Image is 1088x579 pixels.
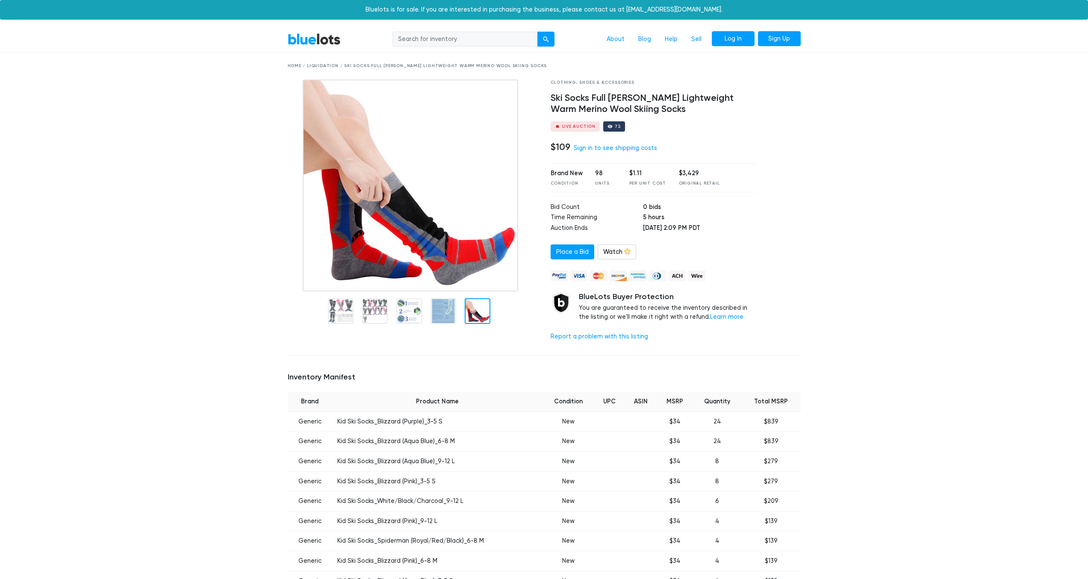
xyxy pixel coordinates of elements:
th: Brand [288,392,332,411]
img: diners_club-c48f30131b33b1bb0e5d0e2dbd43a8bea4cb12cb2961413e2f4250e06c020426.png [649,270,666,281]
td: Generic [288,531,332,551]
td: $209 [742,491,801,511]
td: 0 bids [643,203,757,213]
a: Learn more [710,313,743,320]
a: Report a problem with this listing [551,333,648,340]
img: american_express-ae2a9f97a040b4b41f6397f7637041a5861d5f99d0716c09922aba4e24c8547d.png [629,270,646,281]
td: $139 [742,511,801,531]
td: $839 [742,411,801,432]
td: $139 [742,531,801,551]
td: Kid Ski Socks_Blizzard (Aqua Blue)_6-8 M [332,432,543,452]
div: Units [595,180,616,187]
div: $3,429 [679,169,720,178]
td: $34 [657,491,693,511]
td: $34 [657,432,693,452]
div: $1.11 [629,169,666,178]
td: Generic [288,471,332,491]
a: Help [658,31,684,47]
h5: Inventory Manifest [288,373,801,382]
td: Generic [288,491,332,511]
td: New [542,511,594,531]
td: Generic [288,452,332,472]
a: Sign in to see shipping costs [574,144,657,152]
td: $34 [657,551,693,571]
div: 98 [595,169,616,178]
td: $839 [742,432,801,452]
td: 5 hours [643,213,757,223]
td: Time Remaining [551,213,643,223]
img: discover-82be18ecfda2d062aad2762c1ca80e2d36a4073d45c9e0ffae68cd515fbd3d32.png [610,270,627,281]
a: About [600,31,631,47]
h4: Ski Socks Full [PERSON_NAME] Lightweight Warm Merino Wool Skiing Socks [551,93,757,115]
td: 6 [693,491,742,511]
td: Kid Ski Socks_Blizzard (Pink)_9-12 L [332,511,543,531]
td: $34 [657,471,693,491]
div: You are guaranteed to receive the inventory described in the listing or we'll make it right with ... [579,292,757,322]
td: 24 [693,411,742,432]
td: $139 [742,551,801,571]
div: Clothing, Shoes & Accessories [551,79,757,86]
td: Generic [288,551,332,571]
td: Kid Ski Socks_White/Black/Charcoal_9-12 L [332,491,543,511]
img: 639ca350-c362-48cf-88c6-750ce8f28818-1713142478.jpg [303,79,518,291]
a: BlueLots [288,33,341,45]
div: Home / Liquidation / Ski Socks Full [PERSON_NAME] Lightweight Warm Merino Wool Skiing Socks [288,63,801,69]
td: Generic [288,411,332,432]
td: $34 [657,452,693,472]
div: Brand New [551,169,583,178]
a: Watch [598,244,636,260]
h4: $109 [551,141,570,153]
td: New [542,551,594,571]
div: Condition [551,180,583,187]
th: MSRP [657,392,693,411]
th: ASIN [625,392,657,411]
a: Blog [631,31,658,47]
td: Kid Ski Socks_Blizzard (Purple)_3-5 S [332,411,543,432]
div: Live Auction [562,124,596,129]
td: Kid Ski Socks_Blizzard (Pink)_6-8 M [332,551,543,571]
td: $34 [657,411,693,432]
td: $34 [657,511,693,531]
td: New [542,491,594,511]
img: ach-b7992fed28a4f97f893c574229be66187b9afb3f1a8d16a4691d3d3140a8ab00.png [669,270,686,281]
a: Sign Up [758,31,801,47]
td: New [542,432,594,452]
td: New [542,531,594,551]
td: 24 [693,432,742,452]
td: 4 [693,531,742,551]
td: [DATE] 2:09 PM PDT [643,223,757,234]
img: paypal_credit-80455e56f6e1299e8d57f40c0dcee7b8cd4ae79b9eccbfc37e2480457ba36de9.png [551,270,568,281]
td: Bid Count [551,203,643,213]
th: Condition [542,392,594,411]
td: 4 [693,551,742,571]
td: $34 [657,531,693,551]
td: Kid Ski Socks_Blizzard (Pink)_3-5 S [332,471,543,491]
th: Total MSRP [742,392,801,411]
td: New [542,452,594,472]
td: New [542,411,594,432]
div: 73 [615,124,621,129]
a: Place a Bid [551,244,594,260]
td: $279 [742,452,801,472]
td: 4 [693,511,742,531]
td: Auction Ends [551,223,643,234]
td: Generic [288,432,332,452]
td: $279 [742,471,801,491]
img: buyer_protection_shield-3b65640a83011c7d3ede35a8e5a80bfdfaa6a97447f0071c1475b91a4b0b3d01.png [551,292,572,314]
td: Generic [288,511,332,531]
td: Kid Ski Socks_Spiderman (Royal/Red/Black)_6-8 M [332,531,543,551]
a: Log In [712,31,755,47]
img: mastercard-42073d1d8d11d6635de4c079ffdb20a4f30a903dc55d1612383a1b395dd17f39.png [590,270,607,281]
td: 8 [693,452,742,472]
a: Sell [684,31,708,47]
img: visa-79caf175f036a155110d1892330093d4c38f53c55c9ec9e2c3a54a56571784bb.png [570,270,587,281]
div: Original Retail [679,180,720,187]
div: Per Unit Cost [629,180,666,187]
img: wire-908396882fe19aaaffefbd8e17b12f2f29708bd78693273c0e28e3a24408487f.png [688,270,705,281]
th: Quantity [693,392,742,411]
td: 8 [693,471,742,491]
h5: BlueLots Buyer Protection [579,292,757,302]
th: UPC [594,392,625,411]
td: Kid Ski Socks_Blizzard (Aqua Blue)_9-12 L [332,452,543,472]
td: New [542,471,594,491]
